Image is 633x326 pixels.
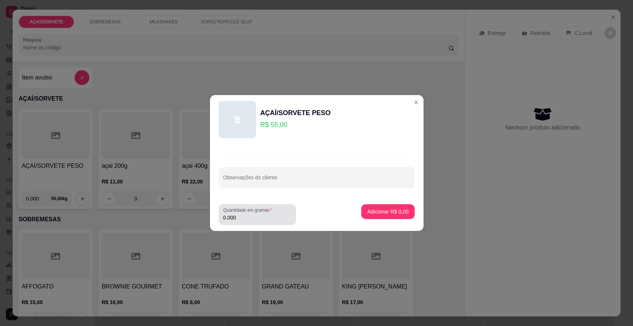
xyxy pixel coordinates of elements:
input: Observações do cliente [223,177,410,184]
button: Close [410,97,422,108]
input: Quantidade em gramas [223,214,291,221]
p: Adicionar R$ 0,00 [367,208,408,215]
p: R$ 55,00 [260,120,331,130]
button: Adicionar R$ 0,00 [361,204,414,219]
div: AÇAÍ/SORVETE PESO [260,108,331,118]
label: Quantidade em gramas [223,207,274,213]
